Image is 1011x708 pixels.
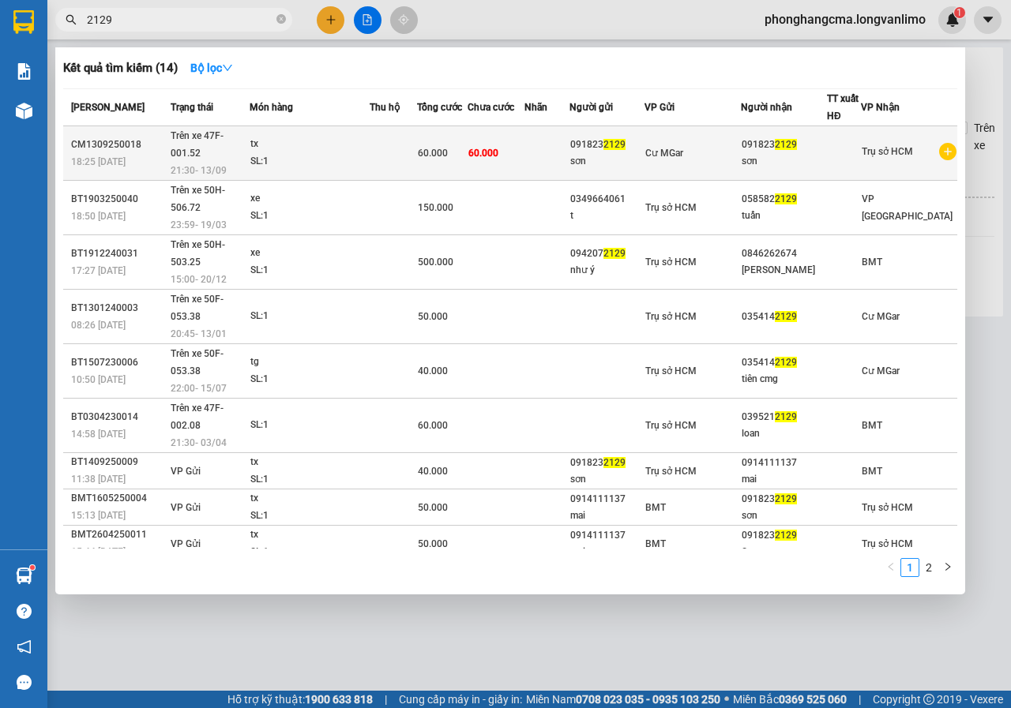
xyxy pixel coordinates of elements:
[250,454,369,471] div: tx
[645,148,683,159] span: Cư MGar
[603,248,626,259] span: 2129
[570,191,644,208] div: 0349664061
[190,62,233,74] strong: Bộ lọc
[742,309,826,325] div: 035414
[862,420,882,431] span: BMT
[742,409,826,425] div: 039521
[87,11,273,28] input: Tìm tên, số ĐT hoặc mã đơn
[570,471,644,488] div: sơn
[418,420,448,431] span: 60.000
[71,526,166,543] div: BMT2604250011
[938,558,957,577] li: Next Page
[63,60,178,77] h3: Kết quả tìm kiếm ( 14 )
[171,130,224,159] span: Trên xe 47F-001.52
[742,491,826,508] div: 091823
[30,565,35,570] sup: 1
[645,420,697,431] span: Trụ sở HCM
[570,137,644,153] div: 091823
[742,153,826,170] div: sơn
[171,348,224,376] span: Trên xe 50F-053.38
[775,193,797,204] span: 2129
[775,357,797,368] span: 2129
[16,103,32,119] img: warehouse-icon
[742,191,826,208] div: 058582
[71,374,126,385] span: 10:50 [DATE]
[71,191,166,208] div: BT1903250040
[13,10,34,34] img: logo-vxr
[742,245,826,262] div: 0846262674
[17,639,32,654] span: notification
[418,202,453,213] span: 150.000
[171,219,227,230] span: 23:59 - 19/03
[570,508,644,524] div: mai
[250,245,369,262] div: xe
[276,14,286,24] span: close-circle
[250,153,369,170] div: SL: 1
[742,371,826,388] div: tiên cmg
[16,568,32,584] img: warehouse-icon
[178,55,246,81] button: Bộ lọcdown
[569,102,613,113] span: Người gửi
[250,508,369,525] div: SL: 1
[250,371,369,388] div: SL: 1
[939,143,957,160] span: plus-circle
[862,257,882,268] span: BMT
[171,383,227,394] span: 22:00 - 15/07
[71,300,166,317] div: BT1301240003
[775,139,797,150] span: 2129
[742,471,826,488] div: mai
[742,208,826,224] div: tuấn
[171,185,225,213] span: Trên xe 50H-506.72
[171,403,224,431] span: Trên xe 47F-002.08
[417,102,462,113] span: Tổng cước
[862,466,882,477] span: BMT
[862,538,913,549] span: Trụ sở HCM
[775,411,797,422] span: 2129
[570,208,644,224] div: t
[645,538,666,549] span: BMT
[524,102,547,113] span: Nhãn
[418,502,448,513] span: 50.000
[71,137,166,153] div: CM1309250018
[742,544,826,560] div: Sơn
[71,409,166,425] div: BT0304230014
[742,508,826,524] div: sơn
[645,102,675,113] span: VP Gửi
[861,102,900,113] span: VP Nhận
[742,425,826,442] div: loan
[222,62,233,73] span: down
[171,437,227,448] span: 21:30 - 03/04
[938,558,957,577] button: right
[250,136,369,153] div: tx
[862,193,953,222] span: VP [GEOGRAPHIC_DATA]
[645,202,697,213] span: Trụ sở HCM
[71,211,126,222] span: 18:50 [DATE]
[742,354,826,371] div: 035414
[741,102,792,113] span: Người nhận
[468,102,514,113] span: Chưa cước
[71,490,166,507] div: BMT1605250004
[17,604,32,619] span: question-circle
[250,471,369,489] div: SL: 1
[71,510,126,521] span: 15:13 [DATE]
[645,502,666,513] span: BMT
[775,311,797,322] span: 2129
[71,546,126,557] span: 15:44 [DATE]
[920,559,938,576] a: 2
[171,328,227,339] span: 20:45 - 13/01
[570,527,644,544] div: 0914111137
[919,558,938,577] li: 2
[603,139,626,150] span: 2129
[901,559,919,576] a: 1
[250,308,369,325] div: SL: 1
[276,13,286,28] span: close-circle
[250,190,369,208] div: xe
[71,265,126,276] span: 17:27 [DATE]
[171,466,201,477] span: VP Gửi
[418,148,448,159] span: 60.000
[66,14,77,25] span: search
[71,454,166,470] div: BT1409250009
[645,311,697,322] span: Trụ sở HCM
[250,490,369,508] div: tx
[881,558,900,577] button: left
